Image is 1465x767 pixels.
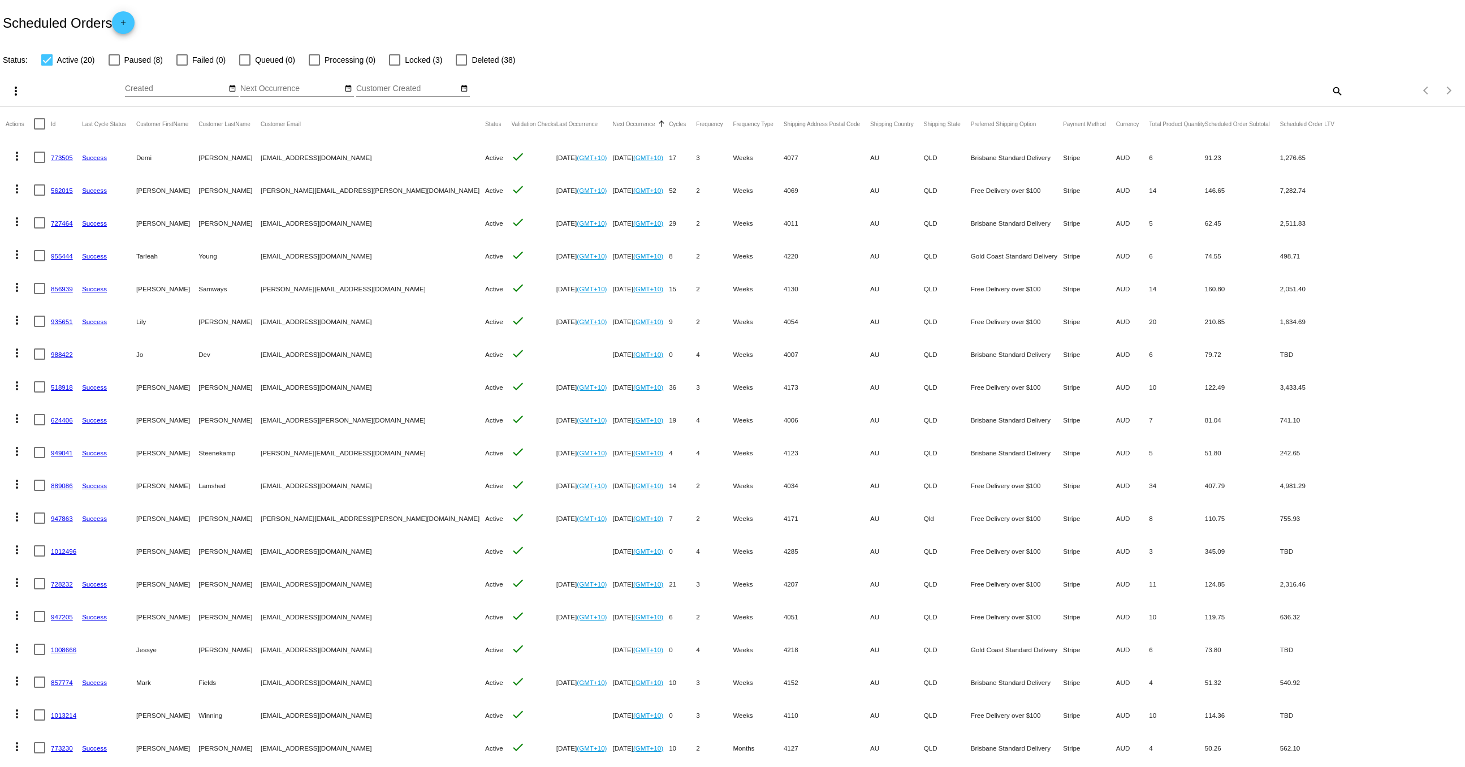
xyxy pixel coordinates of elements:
[612,272,669,305] mat-cell: [DATE]
[556,403,613,436] mat-cell: [DATE]
[1280,436,1345,469] mat-cell: 242.65
[10,379,24,393] mat-icon: more_vert
[669,502,696,535] mat-cell: 7
[136,469,198,502] mat-cell: [PERSON_NAME]
[696,502,733,535] mat-cell: 2
[696,469,733,502] mat-cell: 2
[82,154,107,161] a: Success
[733,535,784,567] mat-cell: Weeks
[1205,120,1270,127] button: Change sorting for Subtotal
[10,182,24,196] mat-icon: more_vert
[1063,206,1116,239] mat-cell: Stripe
[633,515,663,522] a: (GMT+10)
[971,272,1063,305] mat-cell: Free Delivery over $100
[261,174,485,206] mat-cell: [PERSON_NAME][EMAIL_ADDRESS][PERSON_NAME][DOMAIN_NAME]
[1205,206,1280,239] mat-cell: 62.45
[82,482,107,489] a: Success
[924,305,971,338] mat-cell: QLD
[1280,141,1345,174] mat-cell: 1,276.65
[784,120,860,127] button: Change sorting for ShippingPostcode
[10,149,24,163] mat-icon: more_vert
[51,449,73,456] a: 949041
[669,174,696,206] mat-cell: 52
[696,403,733,436] mat-cell: 4
[577,285,607,292] a: (GMT+10)
[784,174,870,206] mat-cell: 4069
[136,239,198,272] mat-cell: Tarleah
[1149,206,1204,239] mat-cell: 5
[82,449,107,456] a: Success
[198,120,250,127] button: Change sorting for CustomerLastName
[924,469,971,502] mat-cell: QLD
[1116,436,1149,469] mat-cell: AUD
[556,120,598,127] button: Change sorting for LastOccurrenceUtc
[1063,272,1116,305] mat-cell: Stripe
[733,272,784,305] mat-cell: Weeks
[1063,305,1116,338] mat-cell: Stripe
[198,141,261,174] mat-cell: [PERSON_NAME]
[870,120,914,127] button: Change sorting for ShippingCountry
[1063,502,1116,535] mat-cell: Stripe
[136,174,198,206] mat-cell: [PERSON_NAME]
[556,436,613,469] mat-cell: [DATE]
[10,346,24,360] mat-icon: more_vert
[870,239,924,272] mat-cell: AU
[669,370,696,403] mat-cell: 36
[1280,370,1345,403] mat-cell: 3,433.45
[10,248,24,261] mat-icon: more_vert
[669,535,696,567] mat-cell: 0
[261,338,485,370] mat-cell: [EMAIL_ADDRESS][DOMAIN_NAME]
[733,206,784,239] mat-cell: Weeks
[924,174,971,206] mat-cell: QLD
[261,469,485,502] mat-cell: [EMAIL_ADDRESS][DOMAIN_NAME]
[51,154,73,161] a: 773505
[82,285,107,292] a: Success
[1149,436,1204,469] mat-cell: 5
[261,436,485,469] mat-cell: [PERSON_NAME][EMAIL_ADDRESS][DOMAIN_NAME]
[136,338,198,370] mat-cell: Jo
[136,206,198,239] mat-cell: [PERSON_NAME]
[9,84,23,98] mat-icon: more_vert
[10,412,24,425] mat-icon: more_vert
[51,515,73,522] a: 947863
[1205,239,1280,272] mat-cell: 74.55
[1280,403,1345,436] mat-cell: 741.10
[198,338,261,370] mat-cell: Dev
[460,84,468,93] mat-icon: date_range
[696,272,733,305] mat-cell: 2
[971,141,1063,174] mat-cell: Brisbane Standard Delivery
[82,187,107,194] a: Success
[870,535,924,567] mat-cell: AU
[577,416,607,424] a: (GMT+10)
[669,272,696,305] mat-cell: 15
[1205,338,1280,370] mat-cell: 79.72
[1205,272,1280,305] mat-cell: 160.80
[51,219,73,227] a: 727464
[696,535,733,567] mat-cell: 4
[733,239,784,272] mat-cell: Weeks
[784,403,870,436] mat-cell: 4006
[261,120,301,127] button: Change sorting for CustomerEmail
[1116,206,1149,239] mat-cell: AUD
[612,370,669,403] mat-cell: [DATE]
[82,318,107,325] a: Success
[10,313,24,327] mat-icon: more_vert
[577,219,607,227] a: (GMT+10)
[51,416,73,424] a: 624406
[870,403,924,436] mat-cell: AU
[577,515,607,522] a: (GMT+10)
[198,403,261,436] mat-cell: [PERSON_NAME]
[633,351,663,358] a: (GMT+10)
[612,239,669,272] mat-cell: [DATE]
[1116,141,1149,174] mat-cell: AUD
[1280,502,1345,535] mat-cell: 755.93
[669,141,696,174] mat-cell: 17
[1149,338,1204,370] mat-cell: 6
[198,502,261,535] mat-cell: [PERSON_NAME]
[696,174,733,206] mat-cell: 2
[696,239,733,272] mat-cell: 2
[870,272,924,305] mat-cell: AU
[577,154,607,161] a: (GMT+10)
[733,305,784,338] mat-cell: Weeks
[51,285,73,292] a: 856939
